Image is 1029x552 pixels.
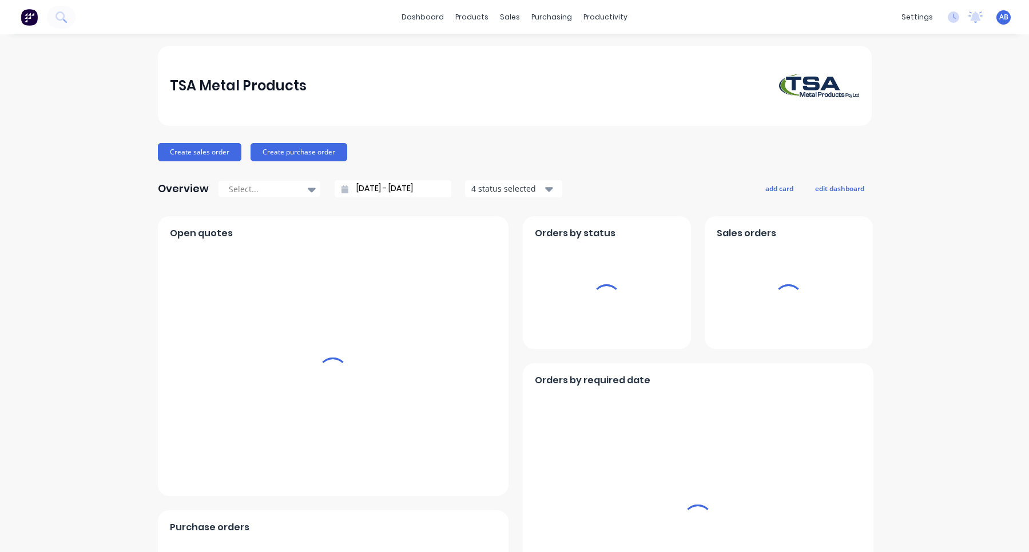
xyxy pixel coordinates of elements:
div: settings [896,9,939,26]
span: Sales orders [717,227,776,240]
button: edit dashboard [808,181,872,196]
button: Create purchase order [251,143,347,161]
span: AB [999,12,1008,22]
div: products [450,9,494,26]
button: Create sales order [158,143,241,161]
div: sales [494,9,526,26]
div: purchasing [526,9,578,26]
div: TSA Metal Products [170,74,307,97]
div: productivity [578,9,633,26]
button: add card [758,181,801,196]
div: Overview [158,177,209,200]
button: 4 status selected [465,180,562,197]
span: Purchase orders [170,521,249,534]
a: dashboard [396,9,450,26]
span: Open quotes [170,227,233,240]
span: Orders by required date [535,374,650,387]
img: TSA Metal Products [779,74,859,98]
img: Factory [21,9,38,26]
div: 4 status selected [471,182,543,194]
span: Orders by status [535,227,615,240]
